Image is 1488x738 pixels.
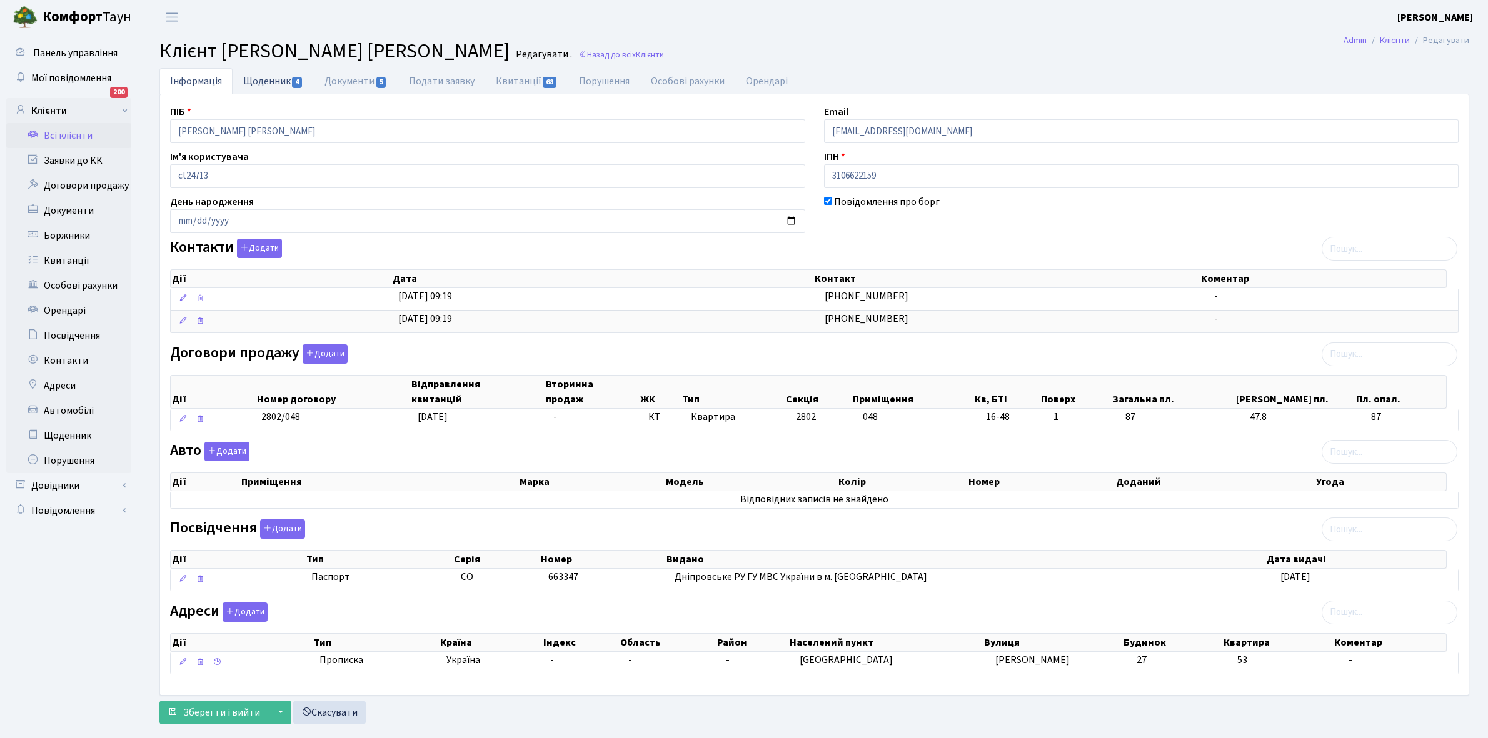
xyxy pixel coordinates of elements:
[170,149,249,164] label: Ім'я користувача
[171,634,313,651] th: Дії
[1333,634,1446,651] th: Коментар
[542,634,619,651] th: Індекс
[6,173,131,198] a: Договори продажу
[1125,410,1239,424] span: 87
[550,653,554,667] span: -
[293,701,366,724] a: Скасувати
[825,312,908,326] span: [PHONE_NUMBER]
[834,194,940,209] label: Повідомлення про борг
[170,104,191,119] label: ПІБ
[6,373,131,398] a: Адреси
[446,653,540,667] span: Україна
[973,376,1040,408] th: Кв, БТІ
[1322,517,1457,541] input: Пошук...
[1325,27,1488,54] nav: breadcrumb
[691,410,786,424] span: Квартира
[639,376,681,408] th: ЖК
[6,98,131,123] a: Клієнти
[1214,289,1218,303] span: -
[788,634,983,651] th: Населений пункт
[1322,237,1457,261] input: Пошук...
[628,653,632,667] span: -
[292,77,302,88] span: 4
[237,239,282,258] button: Контакти
[681,376,785,408] th: Тип
[986,410,1043,424] span: 16-48
[6,148,131,173] a: Заявки до КК
[675,570,927,584] span: Дніпровське РУ ГУ МВС України в м. [GEOGRAPHIC_DATA]
[6,198,131,223] a: Документи
[837,473,967,491] th: Колір
[796,410,816,424] span: 2802
[319,653,363,667] span: Прописка
[171,551,305,568] th: Дії
[376,77,386,88] span: 5
[716,634,789,651] th: Район
[6,423,131,448] a: Щоденник
[159,701,268,724] button: Зберегти і вийти
[398,312,452,326] span: [DATE] 09:19
[223,602,268,622] button: Адреси
[726,653,730,667] span: -
[6,398,131,423] a: Автомобілі
[305,551,453,568] th: Тип
[170,602,268,622] label: Адреси
[995,653,1070,667] span: [PERSON_NAME]
[156,7,188,27] button: Переключити навігацію
[6,323,131,348] a: Посвідчення
[1315,473,1446,491] th: Угода
[171,376,256,408] th: Дії
[1112,376,1234,408] th: Загальна пл.
[257,517,305,539] a: Додати
[6,298,131,323] a: Орендарі
[170,519,305,539] label: Посвідчення
[6,448,131,473] a: Порушення
[1200,270,1446,287] th: Коментар
[159,68,233,94] a: Інформація
[204,442,249,461] button: Авто
[110,87,128,98] div: 200
[410,376,545,408] th: Відправлення квитанцій
[461,570,473,584] span: СО
[170,239,282,258] label: Контакти
[640,68,735,94] a: Особові рахунки
[219,600,268,622] a: Додати
[548,570,578,584] span: 663347
[1115,473,1315,491] th: Доданий
[1322,601,1457,624] input: Пошук...
[665,473,837,491] th: Модель
[824,149,845,164] label: ІПН
[665,551,1265,568] th: Видано
[1235,376,1355,408] th: [PERSON_NAME] пл.
[1322,440,1457,464] input: Пошук...
[439,634,542,651] th: Країна
[6,273,131,298] a: Особові рахунки
[170,194,254,209] label: День народження
[33,46,118,60] span: Панель управління
[261,410,300,424] span: 2802/048
[6,473,131,498] a: Довідники
[31,71,111,85] span: Мої повідомлення
[1237,653,1247,667] span: 53
[1214,312,1218,326] span: -
[967,473,1115,491] th: Номер
[299,342,348,364] a: Додати
[1397,10,1473,25] a: [PERSON_NAME]
[240,473,518,491] th: Приміщення
[6,498,131,523] a: Повідомлення
[233,68,314,94] a: Щоденник
[543,77,556,88] span: 68
[1250,410,1361,424] span: 47.8
[636,49,664,61] span: Клієнти
[201,440,249,462] a: Додати
[170,442,249,461] label: Авто
[1397,11,1473,24] b: [PERSON_NAME]
[1380,34,1410,47] a: Клієнти
[159,37,510,66] span: Клієнт [PERSON_NAME] [PERSON_NAME]
[1322,342,1457,366] input: Пошук...
[545,376,638,408] th: Вторинна продаж
[43,7,131,28] span: Таун
[1265,551,1446,568] th: Дата видачі
[314,68,398,94] a: Документи
[171,473,240,491] th: Дії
